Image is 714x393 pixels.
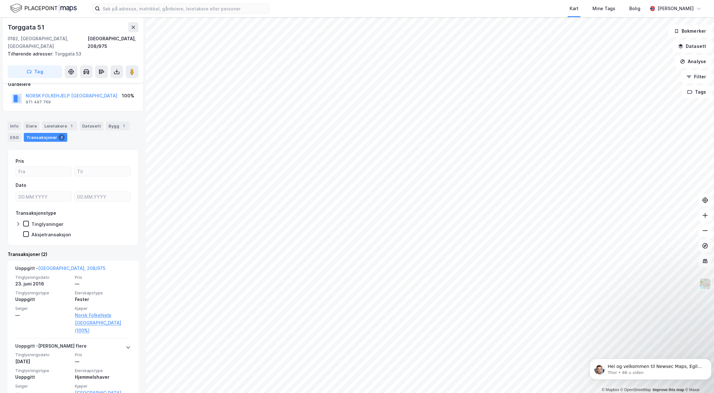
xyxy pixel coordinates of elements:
span: Tinglysningsdato [15,275,71,280]
div: Leietakere [42,121,77,130]
div: 0182, [GEOGRAPHIC_DATA], [GEOGRAPHIC_DATA] [8,35,88,50]
input: DD.MM.YYYY [75,192,130,201]
div: Hjemmelshaver [75,373,131,381]
div: Uoppgitt - [15,265,105,275]
iframe: Intercom notifications melding [587,345,714,390]
div: Kart [570,5,578,12]
div: ESG [8,133,21,142]
span: Pris [75,352,131,357]
span: Selger [15,383,71,389]
span: Eierskapstype [75,368,131,373]
div: Mine Tags [592,5,615,12]
button: Tags [682,86,711,98]
div: 1 [121,123,127,129]
span: Kjøper [75,383,131,389]
button: Tag [8,65,62,78]
div: Transaksjoner [24,133,67,142]
div: 23. juni 2016 [15,280,71,288]
div: [GEOGRAPHIC_DATA], 208/975 [88,35,138,50]
span: Selger [15,306,71,311]
button: Bokmerker [669,25,711,37]
input: DD.MM.YYYY [16,192,71,201]
input: Fra [16,167,71,176]
div: Uoppgitt [15,296,71,303]
div: 100% [122,92,134,100]
a: Improve this map [653,388,684,392]
div: Transaksjonstype [16,209,56,217]
img: Z [699,278,711,290]
div: Eiere [23,121,39,130]
img: logo.f888ab2527a4732fd821a326f86c7f29.svg [10,3,77,14]
div: Bygg [106,121,129,130]
div: Uoppgitt [15,373,71,381]
div: [DATE] [15,358,71,365]
input: Søk på adresse, matrikkel, gårdeiere, leietakere eller personer [100,4,269,13]
span: Eierskapstype [75,290,131,296]
div: 2 [58,134,65,141]
div: — [75,358,131,365]
div: Bolig [629,5,640,12]
div: 971 497 769 [26,100,51,105]
button: Analyse [675,55,711,68]
div: [PERSON_NAME] [658,5,694,12]
span: Tinglysningstype [15,290,71,296]
div: Tinglysninger [31,221,63,227]
input: Til [75,167,130,176]
a: [GEOGRAPHIC_DATA], 208/975 [38,265,105,271]
a: Norsk Folkehjelp [GEOGRAPHIC_DATA] (100%) [75,311,131,334]
div: Dato [16,181,26,189]
span: Tilhørende adresser: [8,51,55,56]
div: Uoppgitt - [PERSON_NAME] flere [15,342,87,352]
span: Tinglysningstype [15,368,71,373]
div: 1 [68,123,75,129]
div: Pris [16,157,24,165]
div: Torggata 53 [8,50,133,58]
div: Fester [75,296,131,303]
div: Torggata 51 [8,22,46,32]
button: Datasett [673,40,711,53]
div: Aksjetransaksjon [31,232,71,238]
div: Gårdeiere [8,81,138,88]
div: Datasett [80,121,103,130]
div: Transaksjoner (2) [8,251,138,258]
span: Pris [75,275,131,280]
a: OpenStreetMap [620,388,651,392]
span: Tinglysningsdato [15,352,71,357]
div: Info [8,121,21,130]
button: Filter [681,70,711,83]
a: Mapbox [602,388,619,392]
div: — [75,280,131,288]
div: — [15,311,71,319]
span: Kjøper [75,306,131,311]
